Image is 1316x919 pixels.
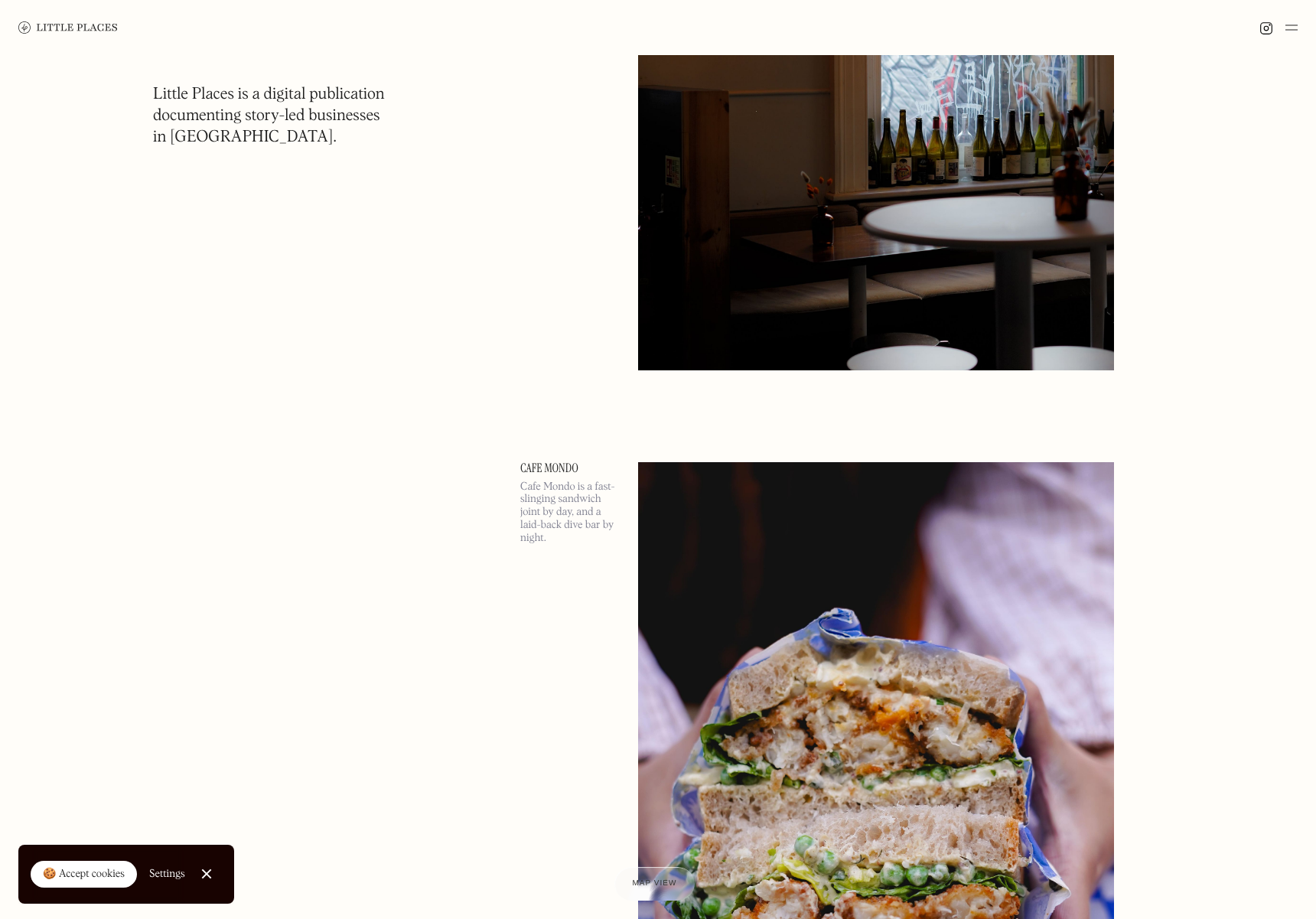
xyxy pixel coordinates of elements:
[633,879,677,888] span: Map view
[191,859,222,889] a: Close Cookie Popup
[520,481,620,545] p: Cafe Mondo is a fast-slinging sandwich joint by day, and a laid-back dive bar by night.
[153,84,385,148] h1: Little Places is a digital publication documenting story-led businesses in [GEOGRAPHIC_DATA].
[31,861,137,888] a: 🍪 Accept cookies
[614,867,695,901] a: Map view
[43,867,125,882] div: 🍪 Accept cookies
[149,857,185,891] a: Settings
[520,462,620,474] a: Cafe Mondo
[149,868,185,879] div: Settings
